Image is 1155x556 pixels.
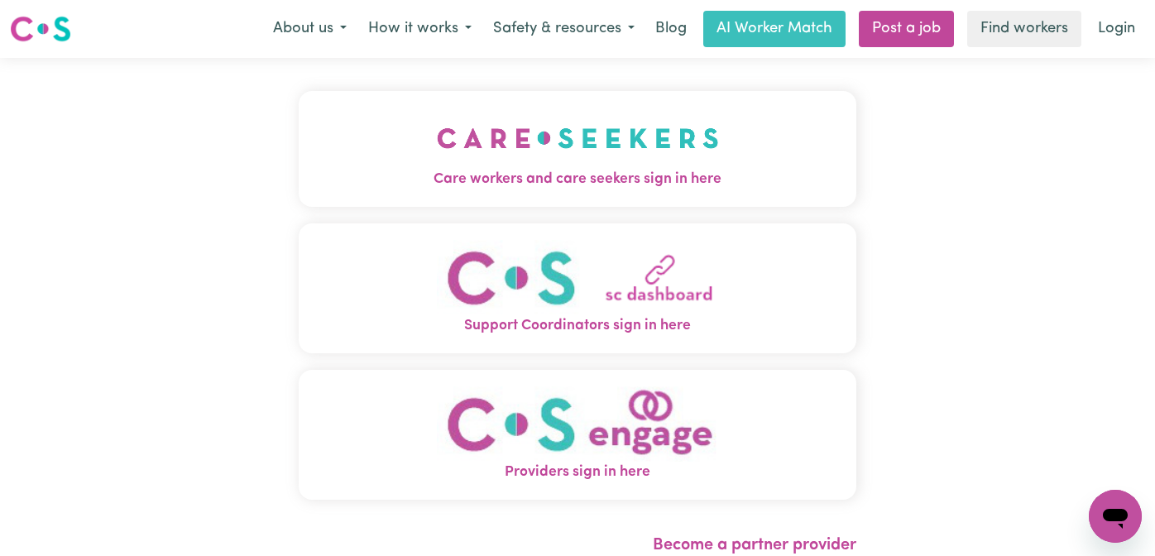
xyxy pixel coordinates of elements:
[645,11,697,47] a: Blog
[482,12,645,46] button: Safety & resources
[262,12,357,46] button: About us
[299,91,856,207] button: Care workers and care seekers sign in here
[357,12,482,46] button: How it works
[10,10,71,48] a: Careseekers logo
[703,11,846,47] a: AI Worker Match
[1088,11,1145,47] a: Login
[859,11,954,47] a: Post a job
[299,462,856,483] span: Providers sign in here
[299,315,856,337] span: Support Coordinators sign in here
[299,169,856,190] span: Care workers and care seekers sign in here
[1089,490,1142,543] iframe: Button to launch messaging window
[10,14,71,44] img: Careseekers logo
[299,223,856,353] button: Support Coordinators sign in here
[967,11,1081,47] a: Find workers
[299,370,856,500] button: Providers sign in here
[653,537,856,554] a: Become a partner provider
